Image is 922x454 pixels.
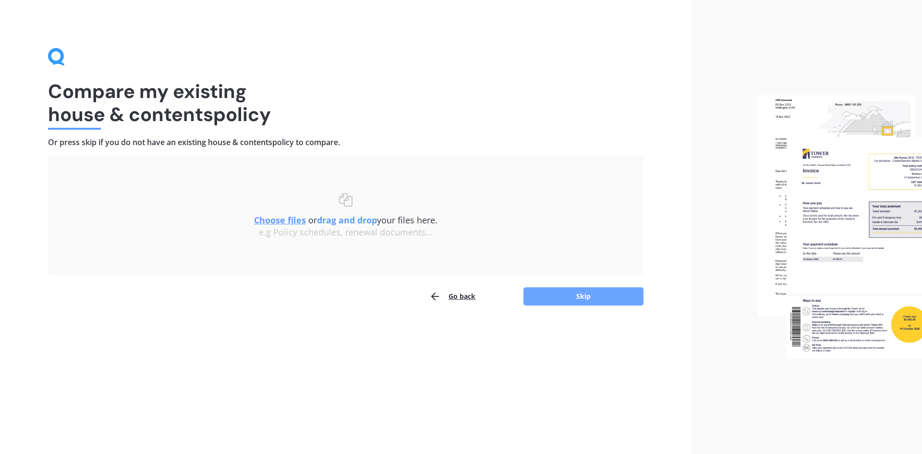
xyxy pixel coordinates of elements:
b: drag and drop [317,214,377,226]
h1: Compare my existing house & contents policy [48,80,643,126]
span: or your files here. [254,214,437,226]
button: Skip [523,287,643,306]
button: Go back [429,287,475,306]
img: files.webp [758,95,922,359]
u: Choose files [254,214,306,226]
h4: Or press skip if you do not have an existing house & contents policy to compare. [48,137,643,147]
div: e.g Policy schedules, renewal documents... [67,227,624,238]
